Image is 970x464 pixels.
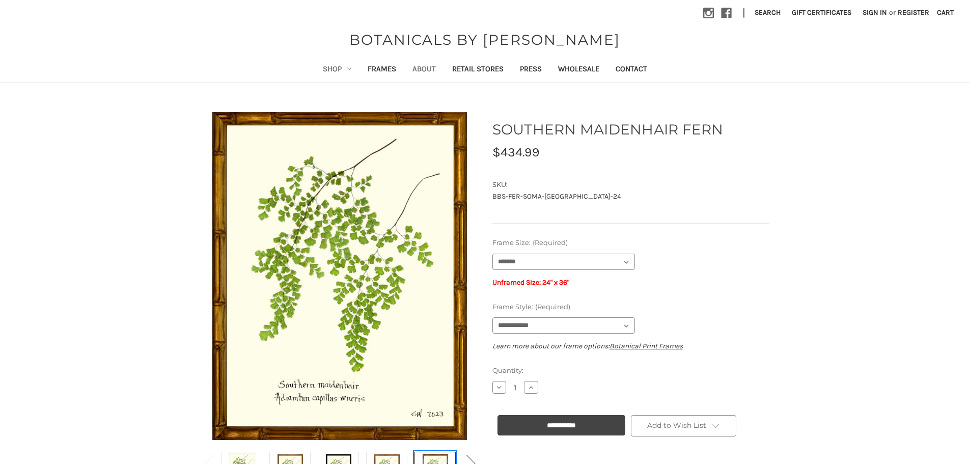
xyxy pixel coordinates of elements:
[888,7,897,18] span: or
[444,58,512,83] a: Retail Stores
[492,277,769,288] p: Unframed Size: 24" x 36"
[492,180,767,190] dt: SKU:
[533,238,568,247] small: (Required)
[631,415,737,436] a: Add to Wish List
[492,238,769,248] label: Frame Size:
[609,342,683,350] a: Botanical Print Frames
[607,58,655,83] a: Contact
[492,366,769,376] label: Quantity:
[404,58,444,83] a: About
[492,341,769,351] p: Learn more about our frame options:
[492,145,540,159] span: $434.99
[344,29,625,50] a: BOTANICALS BY [PERSON_NAME]
[315,58,359,83] a: Shop
[359,58,404,83] a: Frames
[535,303,570,311] small: (Required)
[512,58,550,83] a: Press
[492,191,769,202] dd: BBS-FER-SOMA-[GEOGRAPHIC_DATA]-24
[937,8,954,17] span: Cart
[550,58,607,83] a: Wholesale
[739,5,749,21] li: |
[212,108,467,444] img: Gold Bamboo Frame
[492,119,769,140] h1: SOUTHERN MAIDENHAIR FERN
[647,421,706,430] span: Add to Wish List
[492,302,769,312] label: Frame Style:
